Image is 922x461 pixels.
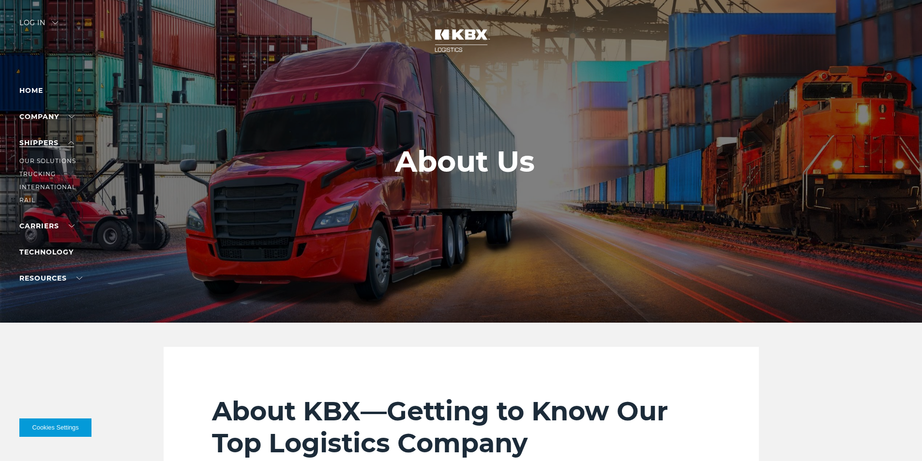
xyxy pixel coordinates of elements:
[19,170,56,178] a: Trucking
[52,21,58,24] img: arrow
[425,19,498,62] img: kbx logo
[19,112,75,121] a: Company
[19,248,74,256] a: Technology
[19,418,91,437] button: Cookies Settings
[19,138,74,147] a: SHIPPERS
[212,395,710,459] h2: About KBX—Getting to Know Our Top Logistics Company
[19,222,75,230] a: Carriers
[19,157,76,164] a: Our Solutions
[19,196,35,204] a: RAIL
[19,19,58,33] div: Log in
[395,145,535,178] h1: About Us
[19,274,82,283] a: RESOURCES
[19,86,43,95] a: Home
[874,415,922,461] iframe: Chat Widget
[19,183,76,191] a: International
